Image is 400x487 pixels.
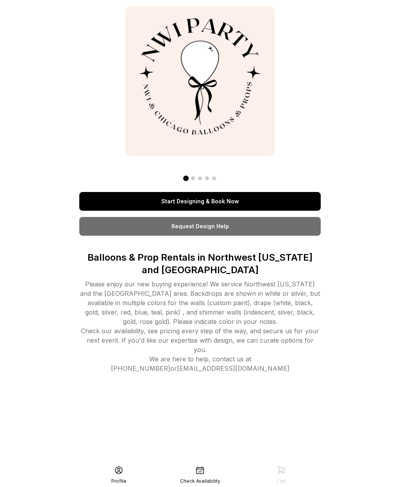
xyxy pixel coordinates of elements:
div: Check Availability [180,478,220,484]
a: [PHONE_NUMBER] [111,364,170,372]
a: Start Designing & Book Now [79,192,321,211]
div: Please enjoy our new buying experience! We service Northwest [US_STATE] and the [GEOGRAPHIC_DATA]... [79,279,321,373]
a: [EMAIL_ADDRESS][DOMAIN_NAME] [177,364,289,372]
p: Balloons & Prop Rentals in Northwest [US_STATE] and [GEOGRAPHIC_DATA] [79,251,321,276]
div: Profile [111,478,127,484]
div: Cart [277,478,286,484]
a: Request Design Help [79,217,321,236]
